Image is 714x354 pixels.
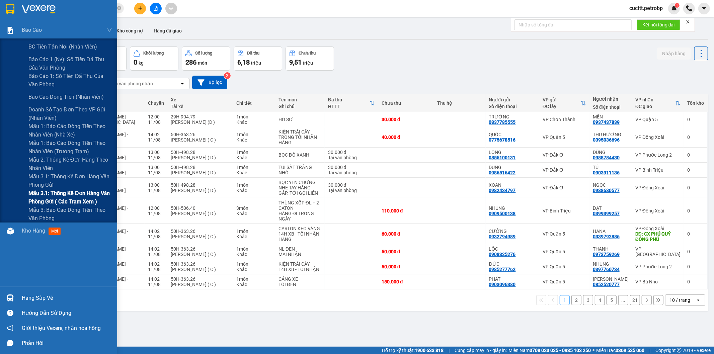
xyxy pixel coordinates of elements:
[489,150,536,155] div: LONG
[198,60,207,66] span: món
[28,72,112,89] span: Báo cáo 1: Số tiền đã thu của văn phòng
[237,58,250,66] span: 6,18
[669,297,690,303] div: 10 / trang
[593,229,629,234] div: HANA
[687,279,704,284] div: 0
[279,129,321,135] div: KIỆN TRÁI CÂY
[328,188,375,193] div: Tại văn phòng
[687,152,704,158] div: 0
[489,137,516,143] div: 0775678516
[148,188,164,193] div: 11/08
[185,58,196,66] span: 286
[543,185,586,190] div: VP Đắk Ơ
[686,19,690,24] span: close
[279,135,321,145] div: TRONG TỐI NHẬN HÀNG
[489,114,536,119] div: TRƯỜNG
[171,211,230,216] div: [PERSON_NAME] ( D )
[148,234,164,239] div: 11/08
[543,231,586,237] div: VP Quận 5
[632,94,684,112] th: Toggle SortBy
[153,6,158,11] span: file-add
[489,188,516,193] div: 0982434797
[7,294,14,301] img: warehouse-icon
[289,58,302,66] span: 9,51
[171,234,230,239] div: [PERSON_NAME] ( C )
[171,170,230,175] div: [PERSON_NAME] ( D )
[593,267,620,272] div: 0397760734
[607,295,617,305] button: 5
[236,246,272,252] div: 1 món
[171,205,230,211] div: 50H-506.40
[236,229,272,234] div: 1 món
[148,282,164,287] div: 11/08
[139,60,144,66] span: kg
[148,205,164,211] div: 12:00
[49,228,61,235] span: mới
[236,165,272,170] div: 1 món
[687,249,704,254] div: 0
[514,19,632,30] input: Nhập số tổng đài
[593,132,629,137] div: THU HƯƠNG
[279,180,321,185] div: BỌC YẾN CHƯNG
[593,104,629,110] div: Số điện thoại
[675,3,680,8] sup: 1
[635,167,681,173] div: VP Bình Triệu
[489,234,516,239] div: 0932794989
[143,51,164,56] div: Khối lượng
[592,349,594,352] span: ⚪️
[328,150,375,155] div: 30.000 đ
[489,119,516,125] div: 0837785555
[593,234,620,239] div: 0339792886
[489,165,536,170] div: DŨNG
[299,51,316,56] div: Chưa thu
[138,6,143,11] span: plus
[279,276,321,282] div: CẢNG XE
[686,5,692,11] img: phone-icon
[28,55,112,72] span: Báo cáo 1 (nv): Số tiền đã thu của văn phòng
[593,114,629,119] div: MẾN
[593,252,620,257] div: 0973759269
[583,295,593,305] button: 3
[28,206,112,223] span: Mẫu 3: Báo cáo dòng tiền theo văn phòng
[279,267,321,272] div: 14H XB - TỐI NHẬN
[224,72,231,79] sup: 2
[489,104,536,109] div: Số điện thoại
[148,100,164,106] div: Chuyến
[111,23,148,39] button: Kho công nợ
[635,208,681,213] div: VP Đồng Xoài
[698,3,710,14] button: caret-down
[635,279,681,284] div: VP Bù Nho
[148,246,164,252] div: 14:02
[148,23,187,39] button: Hàng đã giao
[449,347,450,354] span: |
[28,122,112,139] span: Mẫu 1: Báo cáo dòng tiền theo nhân viên (nhà xe)
[182,47,230,71] button: Số lượng286món
[148,150,164,155] div: 13:00
[171,97,230,102] div: Xe
[489,182,536,188] div: XOAN
[635,185,681,190] div: VP Đồng Xoài
[489,132,536,137] div: QUỐC
[676,3,678,8] span: 1
[489,205,536,211] div: NHUNG
[382,208,431,213] div: 110.000 đ
[236,119,272,125] div: Khác
[107,27,112,33] span: down
[169,6,173,11] span: aim
[677,348,682,353] span: copyright
[192,76,227,89] button: Bộ lọc
[236,137,272,143] div: Khác
[415,348,444,353] strong: 1900 633 818
[130,47,178,71] button: Khối lượng0kg
[171,182,230,188] div: 50H-498.28
[251,60,261,66] span: triệu
[543,117,586,122] div: VP Chơn Thành
[165,3,177,14] button: aim
[28,189,112,206] span: Mẫu 3.1: Thống kê đơn hàng văn phòng gửi ( các trạm xem )
[649,347,650,354] span: |
[701,5,707,11] span: caret-down
[616,348,644,353] strong: 0369 525 060
[543,249,586,254] div: VP Quận 5
[687,208,704,213] div: 0
[543,167,586,173] div: VP Đắk Ơ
